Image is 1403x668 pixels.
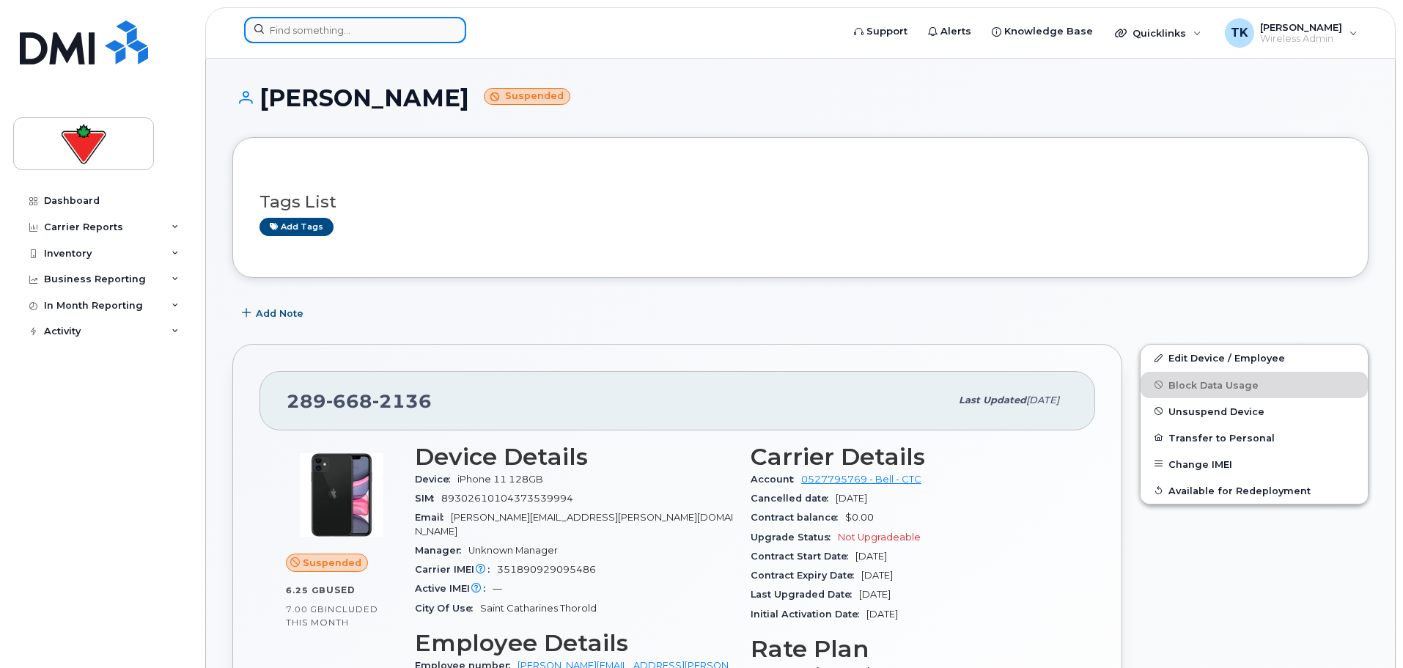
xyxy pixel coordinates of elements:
a: 0527795769 - Bell - CTC [801,474,921,485]
span: — [493,583,502,594]
span: used [326,584,356,595]
span: 668 [326,390,372,412]
span: [DATE] [1026,394,1059,405]
span: Not Upgradeable [838,532,921,543]
span: 2136 [372,390,432,412]
span: Cancelled date [751,493,836,504]
span: Suspended [303,556,361,570]
span: [PERSON_NAME][EMAIL_ADDRESS][PERSON_NAME][DOMAIN_NAME] [415,512,733,536]
span: Contract Expiry Date [751,570,861,581]
span: Manager [415,545,468,556]
span: $0.00 [845,512,874,523]
span: Saint Catharines Thorold [480,603,597,614]
span: iPhone 11 128GB [457,474,543,485]
span: SIM [415,493,441,504]
span: 289 [287,390,432,412]
span: Device [415,474,457,485]
span: Unknown Manager [468,545,558,556]
span: Account [751,474,801,485]
span: included this month [286,603,378,628]
span: [DATE] [861,570,893,581]
span: Carrier IMEI [415,564,497,575]
span: [DATE] [855,551,887,562]
button: Available for Redeployment [1141,477,1368,504]
span: [DATE] [866,609,898,620]
span: Active IMEI [415,583,493,594]
span: [DATE] [836,493,867,504]
h3: Carrier Details [751,444,1069,470]
h3: Rate Plan [751,636,1069,662]
a: Edit Device / Employee [1141,345,1368,371]
button: Add Note [232,300,316,326]
h3: Tags List [259,193,1341,211]
button: Unsuspend Device [1141,398,1368,425]
button: Transfer to Personal [1141,425,1368,451]
span: City Of Use [415,603,480,614]
h1: [PERSON_NAME] [232,85,1369,111]
span: 7.00 GB [286,604,325,614]
button: Change IMEI [1141,451,1368,477]
span: 351890929095486 [497,564,596,575]
img: iPhone_11.jpg [298,451,386,539]
span: Available for Redeployment [1168,485,1311,496]
span: Contract Start Date [751,551,855,562]
button: Block Data Usage [1141,372,1368,398]
span: Upgrade Status [751,532,838,543]
small: Suspended [484,88,570,105]
h3: Employee Details [415,630,733,656]
span: 89302610104373539994 [441,493,573,504]
span: Email [415,512,451,523]
a: Add tags [259,218,334,236]
span: Last updated [959,394,1026,405]
span: Initial Activation Date [751,609,866,620]
span: Add Note [256,307,303,320]
span: Last Upgraded Date [751,589,859,600]
span: 6.25 GB [286,585,326,595]
span: Unsuspend Device [1168,405,1264,416]
span: [DATE] [859,589,891,600]
h3: Device Details [415,444,733,470]
span: Contract balance [751,512,845,523]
